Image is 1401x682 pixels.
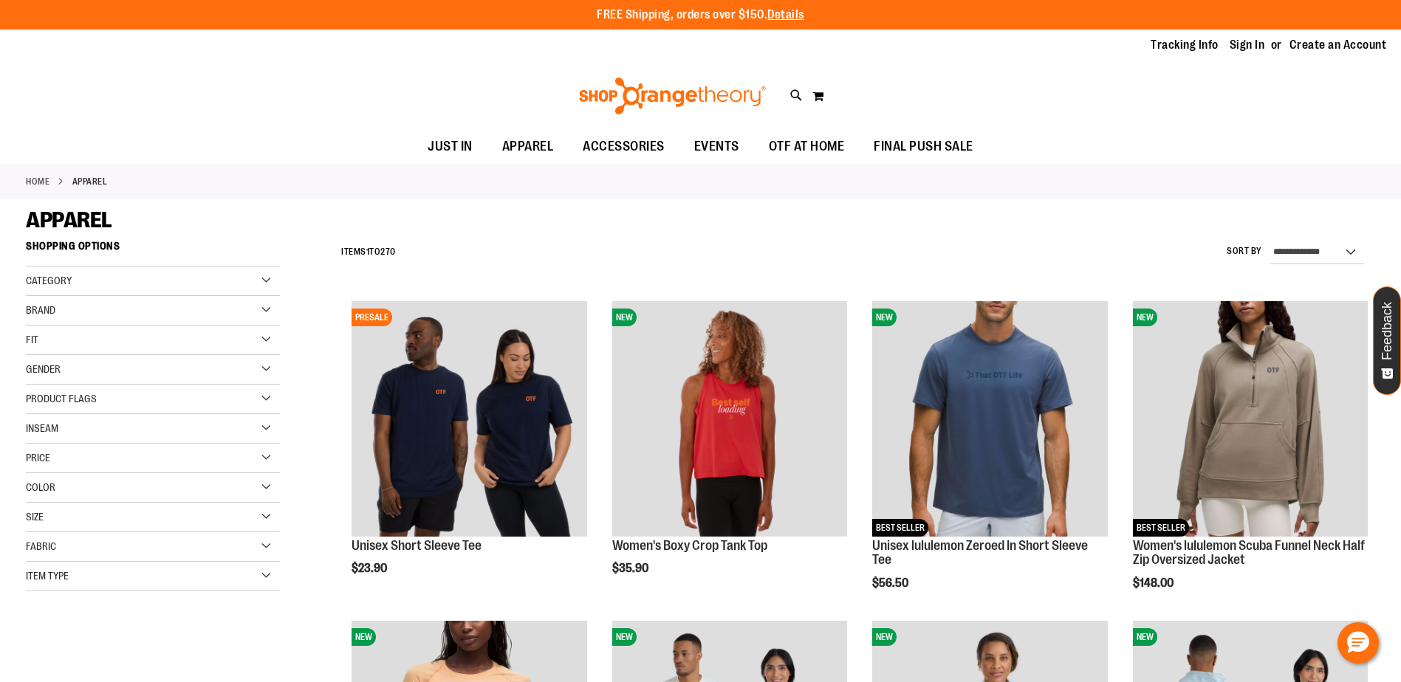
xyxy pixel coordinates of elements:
[26,304,55,316] span: Brand
[26,570,69,582] span: Item Type
[1126,294,1375,627] div: product
[1133,628,1157,646] span: NEW
[1133,576,1176,590] span: $148.00
[1133,309,1157,326] span: NEW
[1380,302,1394,360] span: Feedback
[872,628,897,646] span: NEW
[612,562,651,575] span: $35.90
[568,130,679,164] a: ACCESSORIES
[872,301,1107,536] img: Unisex lululemon Zeroed In Short Sleeve Tee
[859,130,988,164] a: FINAL PUSH SALE
[487,130,569,163] a: APPAREL
[352,301,586,536] img: Image of Unisex Short Sleeve Tee
[1337,622,1379,664] button: Hello, have a question? Let’s chat.
[26,334,38,345] span: Fit
[612,309,637,326] span: NEW
[1230,37,1265,53] a: Sign In
[380,247,396,257] span: 270
[72,175,108,188] strong: APPAREL
[872,538,1088,568] a: Unisex lululemon Zeroed In Short Sleeve Tee
[26,452,50,464] span: Price
[26,175,49,188] a: Home
[874,130,973,163] span: FINAL PUSH SALE
[872,576,911,590] span: $56.50
[26,511,44,523] span: Size
[344,294,594,613] div: product
[577,77,768,114] img: Shop Orangetheory
[1151,37,1219,53] a: Tracking Info
[26,275,72,286] span: Category
[612,628,637,646] span: NEW
[1133,301,1368,538] a: Women's lululemon Scuba Funnel Neck Half Zip Oversized JacketNEWBEST SELLER
[26,422,58,434] span: Inseam
[352,538,482,553] a: Unisex Short Sleeve Tee
[769,130,845,163] span: OTF AT HOME
[694,130,739,163] span: EVENTS
[597,7,804,24] p: FREE Shipping, orders over $150.
[1373,286,1401,395] button: Feedback - Show survey
[872,309,897,326] span: NEW
[428,130,473,163] span: JUST IN
[26,207,112,232] span: APPAREL
[413,130,487,164] a: JUST IN
[872,301,1107,538] a: Unisex lululemon Zeroed In Short Sleeve TeeNEWBEST SELLER
[352,562,389,575] span: $23.90
[502,130,554,163] span: APPAREL
[341,241,396,263] h2: Items to
[26,233,280,266] strong: Shopping Options
[352,309,392,326] span: PRESALE
[1227,245,1262,258] label: Sort By
[872,519,928,537] span: BEST SELLER
[352,301,586,538] a: Image of Unisex Short Sleeve TeePRESALE
[605,294,854,613] div: product
[612,538,767,553] a: Women's Boxy Crop Tank Top
[583,130,665,163] span: ACCESSORIES
[754,130,860,164] a: OTF AT HOME
[1133,301,1368,536] img: Women's lululemon Scuba Funnel Neck Half Zip Oversized Jacket
[26,481,55,493] span: Color
[767,8,804,21] a: Details
[352,628,376,646] span: NEW
[26,363,61,375] span: Gender
[366,247,370,257] span: 1
[1289,37,1387,53] a: Create an Account
[26,393,97,404] span: Product Flags
[865,294,1114,627] div: product
[26,540,56,552] span: Fabric
[1133,519,1189,537] span: BEST SELLER
[612,301,847,536] img: Image of Womens Boxy Crop Tank
[679,130,754,164] a: EVENTS
[1133,538,1365,568] a: Women's lululemon Scuba Funnel Neck Half Zip Oversized Jacket
[612,301,847,538] a: Image of Womens Boxy Crop TankNEW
